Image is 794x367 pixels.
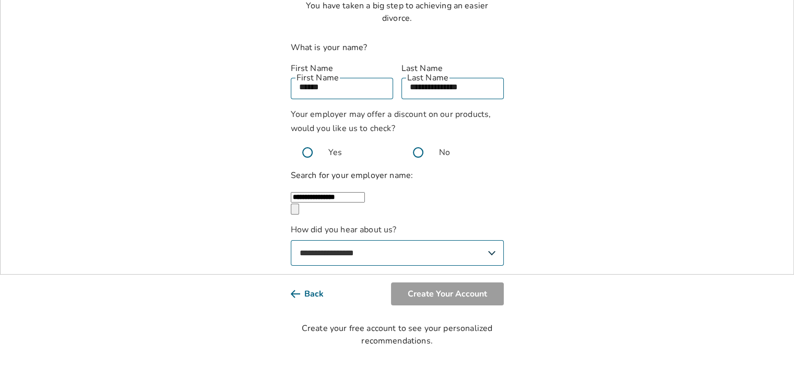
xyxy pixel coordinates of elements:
[291,322,504,347] div: Create your free account to see your personalized recommendations.
[439,146,450,159] span: No
[742,317,794,367] iframe: Chat Widget
[291,42,368,53] label: What is your name?
[328,146,342,159] span: Yes
[391,282,504,305] button: Create Your Account
[291,282,340,305] button: Back
[291,223,504,266] label: How did you hear about us?
[291,204,299,215] button: Clear
[291,240,504,266] select: How did you hear about us?
[291,170,413,181] label: Search for your employer name:
[291,109,491,134] span: Your employer may offer a discount on our products, would you like us to check?
[291,62,393,75] label: First Name
[401,62,504,75] label: Last Name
